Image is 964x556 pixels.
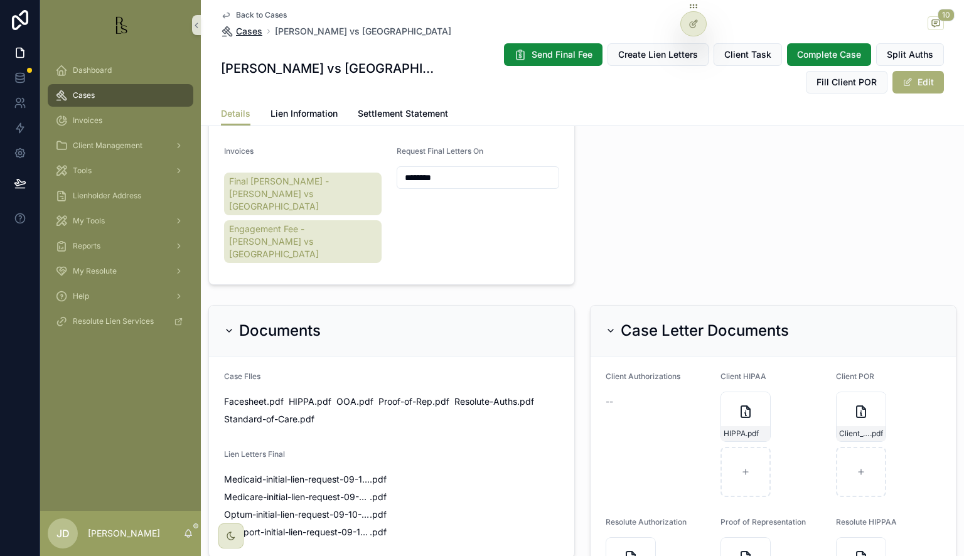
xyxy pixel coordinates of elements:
span: .pdf [314,395,331,408]
span: Proof-of-Rep [378,395,432,408]
a: Engagement Fee - [PERSON_NAME] vs [GEOGRAPHIC_DATA] [224,220,382,263]
span: Standard-of-Care [224,413,297,425]
a: Client Management [48,134,193,157]
span: 10 [938,9,955,21]
span: My Resolute [73,266,117,276]
button: Create Lien Letters [608,43,709,66]
span: .pdf [746,429,759,439]
span: Final [PERSON_NAME] - [PERSON_NAME] vs [GEOGRAPHIC_DATA] [229,175,377,213]
a: Reports [48,235,193,257]
span: Passport-initial-lien-request-09-10-2024 [224,526,370,538]
span: -- [606,395,613,408]
span: .pdf [297,413,314,425]
a: [PERSON_NAME] vs [GEOGRAPHIC_DATA] [275,25,451,38]
a: Tools [48,159,193,182]
img: App logo [110,15,131,35]
span: .pdf [517,395,534,408]
button: Client Task [714,43,782,66]
span: Resolute HIPPAA [836,517,897,527]
button: Send Final Fee [504,43,602,66]
button: Edit [892,71,944,94]
span: Dashboard [73,65,112,75]
span: Client Authorizations [606,372,680,381]
span: Resolute Authorization [606,517,687,527]
p: [PERSON_NAME] [88,527,160,540]
span: Medicare-initial-lien-request-09-10-2024 [224,491,370,503]
span: Send Final Fee [532,48,592,61]
div: scrollable content [40,50,201,349]
span: Case FIles [224,372,260,381]
span: .pdf [370,508,387,521]
span: Lien Letters Final [224,449,285,459]
span: Facesheet [224,395,267,408]
span: Medicaid-initial-lien-request-09-10-2024 [224,473,370,486]
a: Resolute Lien Services [48,310,193,333]
span: Reports [73,241,100,251]
span: Cases [73,90,95,100]
span: Back to Cases [236,10,287,20]
span: Client HIPAA [720,372,766,381]
a: My Tools [48,210,193,232]
a: Help [48,285,193,307]
span: Settlement Statement [358,107,448,120]
span: .pdf [370,473,387,486]
a: Settlement Statement [358,102,448,127]
span: Client Management [73,141,142,151]
span: My Tools [73,216,105,226]
a: Lien Information [270,102,338,127]
span: .pdf [870,429,883,439]
button: Complete Case [787,43,871,66]
span: JD [56,526,70,541]
span: Client POR [836,372,874,381]
span: Lienholder Address [73,191,141,201]
button: Fill Client POR [806,71,887,94]
span: .pdf [267,395,284,408]
span: .pdf [356,395,373,408]
span: HIPPA [724,429,746,439]
span: HIPPA [289,395,314,408]
h1: [PERSON_NAME] vs [GEOGRAPHIC_DATA] [221,60,436,77]
span: Client_POR_Filled [839,429,870,439]
span: Request Final Letters On [397,146,483,156]
span: .pdf [432,395,449,408]
button: 10 [928,16,944,32]
a: Cases [48,84,193,107]
span: Details [221,107,250,120]
span: Fill Client POR [817,76,877,88]
span: Invoices [73,115,102,126]
a: Dashboard [48,59,193,82]
span: Engagement Fee - [PERSON_NAME] vs [GEOGRAPHIC_DATA] [229,223,377,260]
span: Cases [236,25,262,38]
span: Resolute-Auths [454,395,517,408]
span: Split Auths [887,48,933,61]
a: Cases [221,25,262,38]
a: Details [221,102,250,126]
span: Resolute Lien Services [73,316,154,326]
a: Final [PERSON_NAME] - [PERSON_NAME] vs [GEOGRAPHIC_DATA] [224,173,382,215]
span: Proof of Representation [720,517,806,527]
a: Invoices [48,109,193,132]
span: Complete Case [797,48,861,61]
span: .pdf [370,491,387,503]
button: Split Auths [876,43,944,66]
span: Client Task [724,48,771,61]
a: Lienholder Address [48,184,193,207]
a: Back to Cases [221,10,287,20]
span: Tools [73,166,92,176]
span: Lien Information [270,107,338,120]
h2: Documents [239,321,321,341]
span: .pdf [370,526,387,538]
span: Optum-initial-lien-request-09-10-2024 [224,508,370,521]
h2: Case Letter Documents [621,321,789,341]
span: Invoices [224,146,254,156]
span: Help [73,291,89,301]
span: Create Lien Letters [618,48,698,61]
span: OOA [336,395,356,408]
a: My Resolute [48,260,193,282]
